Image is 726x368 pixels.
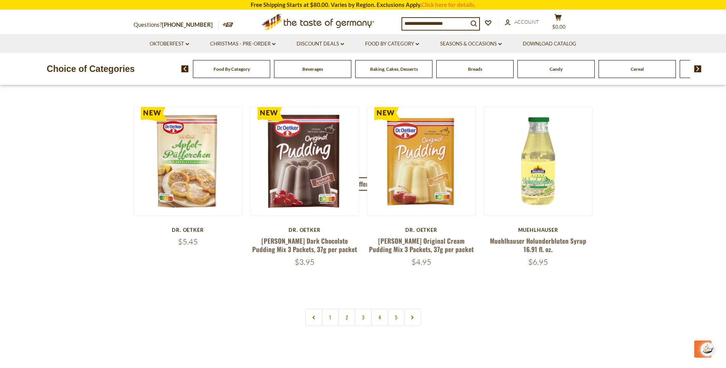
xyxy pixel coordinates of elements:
a: Beverages [302,66,323,72]
button: $0.00 [547,14,570,33]
span: $6.95 [528,257,548,267]
a: 5 [387,309,405,326]
div: Dr. Oetker [250,227,359,233]
a: Click here for details. [421,1,476,8]
a: Baking, Cakes, Desserts [370,66,418,72]
p: Questions? [134,20,219,30]
a: 4 [371,309,388,326]
a: 1 [321,309,339,326]
a: [PERSON_NAME] Original Cream Pudding Mix 3 Packets, 37g per packet [369,236,474,254]
a: Discount Deals [297,40,344,48]
a: Seasons & Occasions [440,40,502,48]
div: Muehlhauser [484,227,593,233]
a: 2 [338,309,355,326]
a: [PERSON_NAME] Dark Chocolate Pudding Mix 3 Packets, 37g per packet [252,236,357,254]
a: Breads [468,66,482,72]
span: $0.00 [552,24,566,30]
a: Muehlhauser Holunderbluten Syrup 16.91 fl. oz. [490,236,586,254]
a: Cereal [631,66,644,72]
span: $5.45 [178,237,198,246]
a: Food By Category [214,66,250,72]
a: Download Catalog [523,40,576,48]
a: Account [505,18,539,26]
span: $4.95 [411,257,431,267]
div: Dr. Oetker [134,227,243,233]
a: Christmas - PRE-ORDER [210,40,276,48]
img: previous arrow [181,65,189,72]
a: Candy [550,66,563,72]
a: Food By Category [365,40,419,48]
img: Muehlhauser Holunderbluten Syrup 16.91 fl. oz. [484,107,592,215]
div: Dr. Oetker [367,227,476,233]
img: Dr. Oetker Dark Chocolate Pudding Mix 3 Packets, 37g per packet [251,107,359,215]
a: Oktoberfest [150,40,189,48]
img: next arrow [694,65,702,72]
img: Dr. Oetker "Apfel-Puefferchen" Apple Popover Dessert Mix 152g [134,107,242,215]
img: Dr. Oetker Original Cream Pudding Mix 3 Packets, 37g per packet [367,107,476,215]
a: [PHONE_NUMBER] [162,21,213,28]
span: $3.95 [295,257,315,267]
span: Account [514,19,539,25]
a: 3 [354,309,372,326]
a: [PERSON_NAME] "[PERSON_NAME]-Puefferchen" Apple Popover Dessert Mix 152g [252,177,474,191]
